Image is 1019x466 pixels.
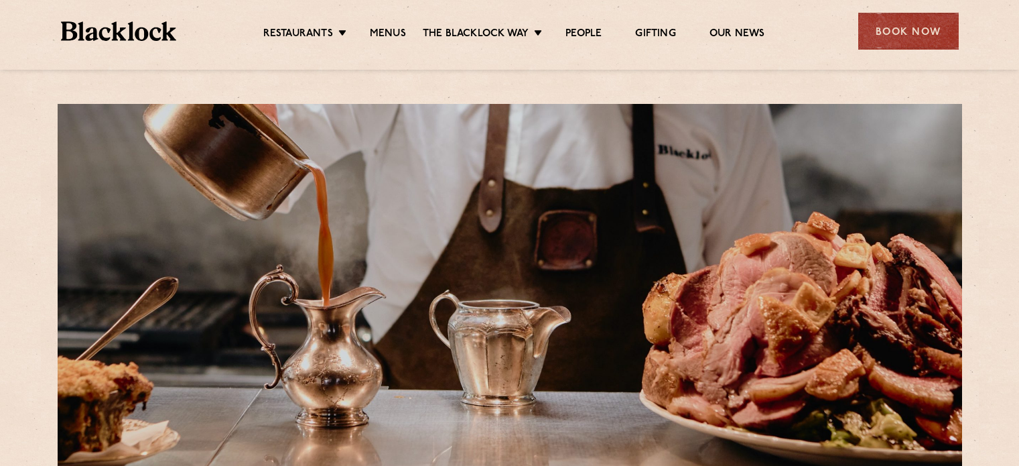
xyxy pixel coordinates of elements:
div: Book Now [858,13,959,50]
a: Our News [709,27,765,42]
a: The Blacklock Way [423,27,529,42]
a: Restaurants [263,27,333,42]
a: Gifting [635,27,675,42]
a: Menus [370,27,406,42]
img: BL_Textured_Logo-footer-cropped.svg [61,21,177,41]
a: People [565,27,602,42]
